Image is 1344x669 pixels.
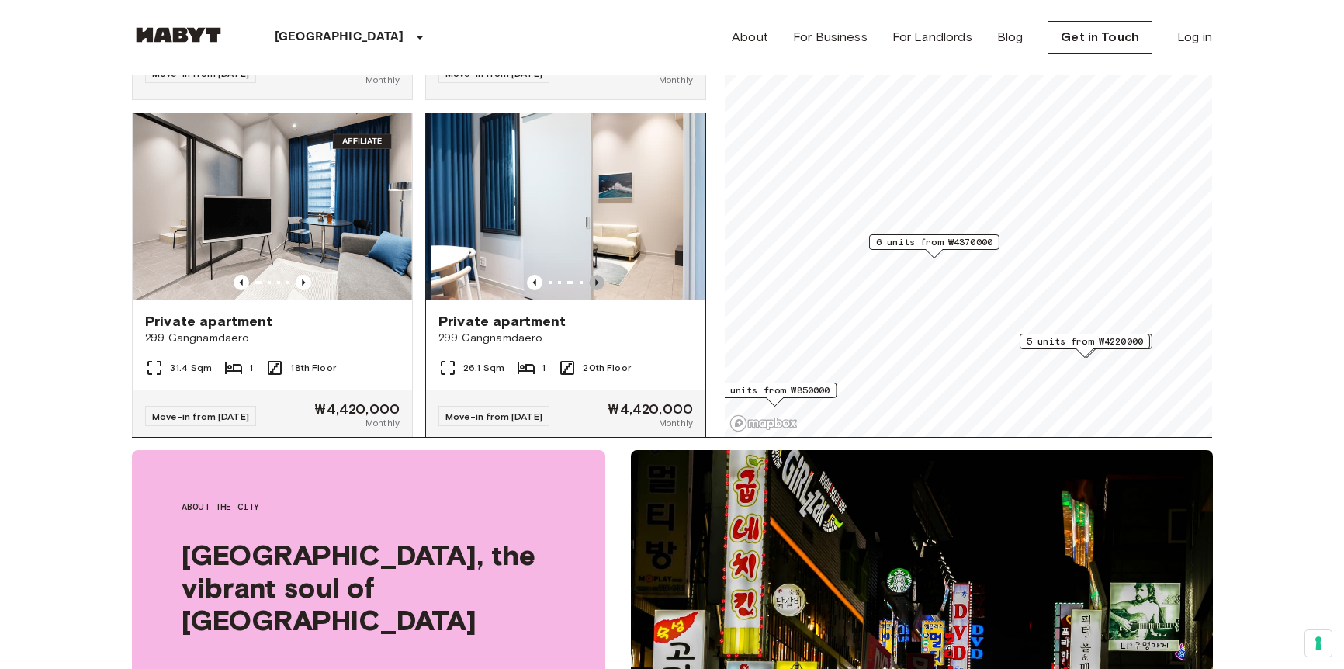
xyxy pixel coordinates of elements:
span: Private apartment [145,312,273,331]
img: Habyt [132,27,225,43]
span: ₩4,420,000 [314,402,400,416]
a: Blog [997,28,1024,47]
button: Previous image [527,275,542,290]
img: Marketing picture of unit EP-G-S-18-00 [133,113,412,300]
span: Monthly [365,73,400,87]
span: Monthly [659,416,693,430]
span: [GEOGRAPHIC_DATA], the vibrant soul of [GEOGRAPHIC_DATA] [182,539,556,636]
a: Previous imagePrevious imagePrivate apartment299 Gangnamdaero26.1 Sqm120th FloorMove-in from [DAT... [425,113,706,443]
a: For Landlords [892,28,972,47]
button: Previous image [234,275,249,290]
a: Log in [1177,28,1212,47]
a: About [732,28,768,47]
span: Move-in from [DATE] [152,411,249,422]
button: Previous image [296,275,311,290]
div: Map marker [869,234,999,258]
span: 9 units from ₩850000 [719,383,830,397]
span: 20th Floor [583,361,631,375]
div: Map marker [1020,334,1150,358]
a: Marketing picture of unit EP-G-S-18-00Previous imagePrevious imagePrivate apartment299 Gangnamdae... [132,113,413,443]
span: Private apartment [438,312,566,331]
span: 299 Gangnamdaero [438,331,693,346]
span: ₩4,420,000 [608,402,693,416]
p: [GEOGRAPHIC_DATA] [275,28,404,47]
img: Marketing picture of unit EP-G-SCV-20-00 [431,113,710,300]
span: 31.4 Sqm [170,361,212,375]
span: Monthly [659,73,693,87]
span: 6 units from ₩4370000 [876,235,992,249]
button: Previous image [589,275,604,290]
span: 5 units from ₩4220000 [1027,334,1143,348]
button: Your consent preferences for tracking technologies [1305,630,1332,657]
span: Move-in from [DATE] [445,411,542,422]
span: 1 [249,361,253,375]
span: 18th Floor [290,361,336,375]
a: Mapbox logo [729,414,798,432]
span: 26.1 Sqm [463,361,504,375]
div: Map marker [712,383,837,407]
span: Monthly [365,416,400,430]
a: Get in Touch [1048,21,1152,54]
span: 299 Gangnamdaero [145,331,400,346]
a: For Business [793,28,868,47]
span: About the city [182,500,556,514]
span: 1 [542,361,546,375]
